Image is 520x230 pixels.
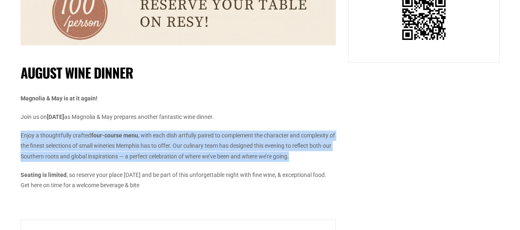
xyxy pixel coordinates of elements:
strong: Magnolia & May is at it again! [21,95,97,102]
p: , so reserve your place [DATE] and be part of this unforgettable night with fine wine, & exceptio... [21,170,336,191]
strong: Seating is limited [21,172,67,178]
p: Join us on as Magnolia & May prepares another fantastic wine dinner. [21,112,336,122]
h1: August Wine Dinner [21,65,336,81]
strong: four-course menu [91,132,138,139]
strong: [DATE] [47,114,64,120]
p: Enjoy a thoughtfully crafted , with each dish artfully paired to complement the character and com... [21,130,336,162]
